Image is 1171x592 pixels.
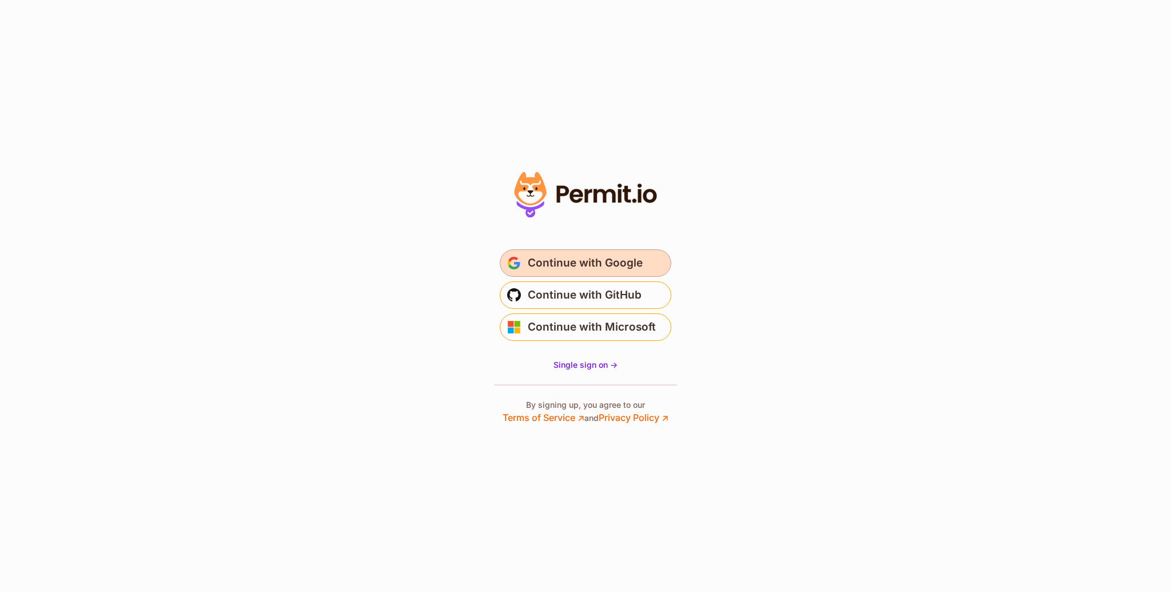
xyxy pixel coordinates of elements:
p: By signing up, you agree to our and [503,399,668,424]
a: Single sign on -> [553,359,618,371]
a: Terms of Service ↗ [503,412,584,423]
a: Privacy Policy ↗ [599,412,668,423]
span: Continue with GitHub [528,286,642,304]
button: Continue with Microsoft [500,313,671,341]
span: Continue with Google [528,254,643,272]
span: Continue with Microsoft [528,318,656,336]
button: Continue with Google [500,249,671,277]
button: Continue with GitHub [500,281,671,309]
span: Single sign on -> [553,360,618,369]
